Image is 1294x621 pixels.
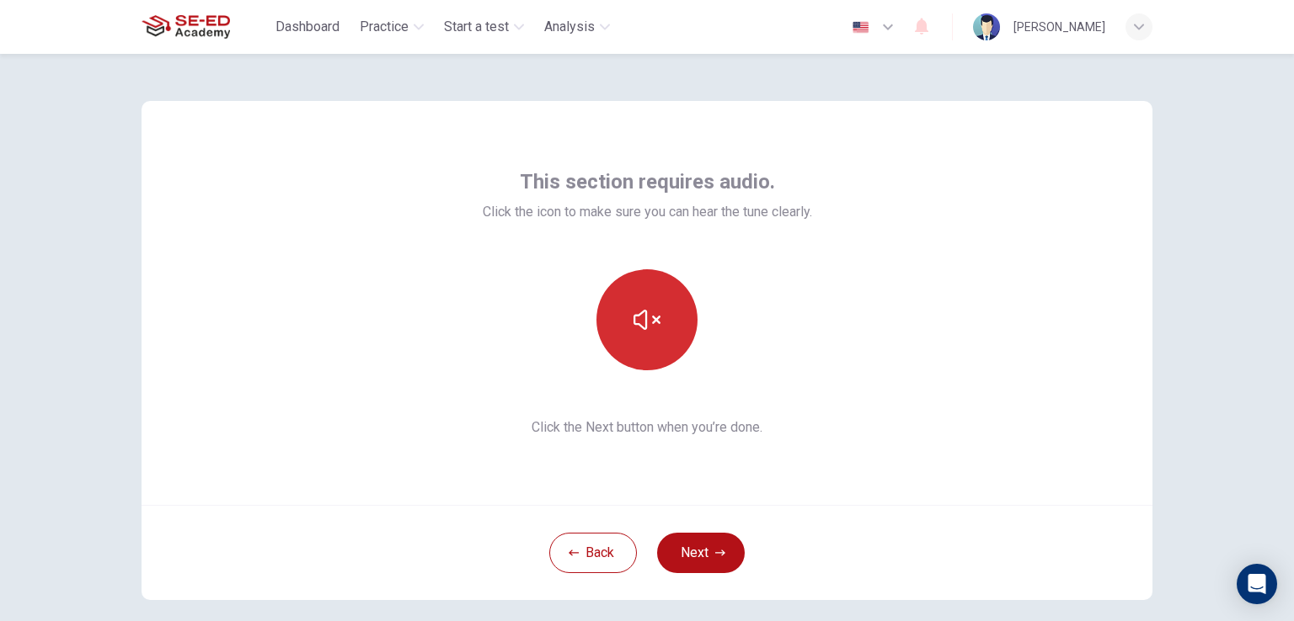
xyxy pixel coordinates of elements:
span: Click the Next button when you’re done. [483,417,812,438]
span: Click the icon to make sure you can hear the tune clearly. [483,202,812,222]
button: Practice [353,12,430,42]
img: SE-ED Academy logo [142,10,230,44]
button: Next [657,533,745,573]
span: This section requires audio. [520,168,775,195]
button: Back [549,533,637,573]
div: Open Intercom Messenger [1237,564,1277,604]
span: Analysis [544,17,595,37]
img: Profile picture [973,13,1000,40]
img: en [850,21,871,34]
button: Start a test [437,12,531,42]
span: Dashboard [275,17,340,37]
span: Practice [360,17,409,37]
button: Dashboard [269,12,346,42]
span: Start a test [444,17,509,37]
div: [PERSON_NAME] [1013,17,1105,37]
a: SE-ED Academy logo [142,10,269,44]
button: Analysis [537,12,617,42]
